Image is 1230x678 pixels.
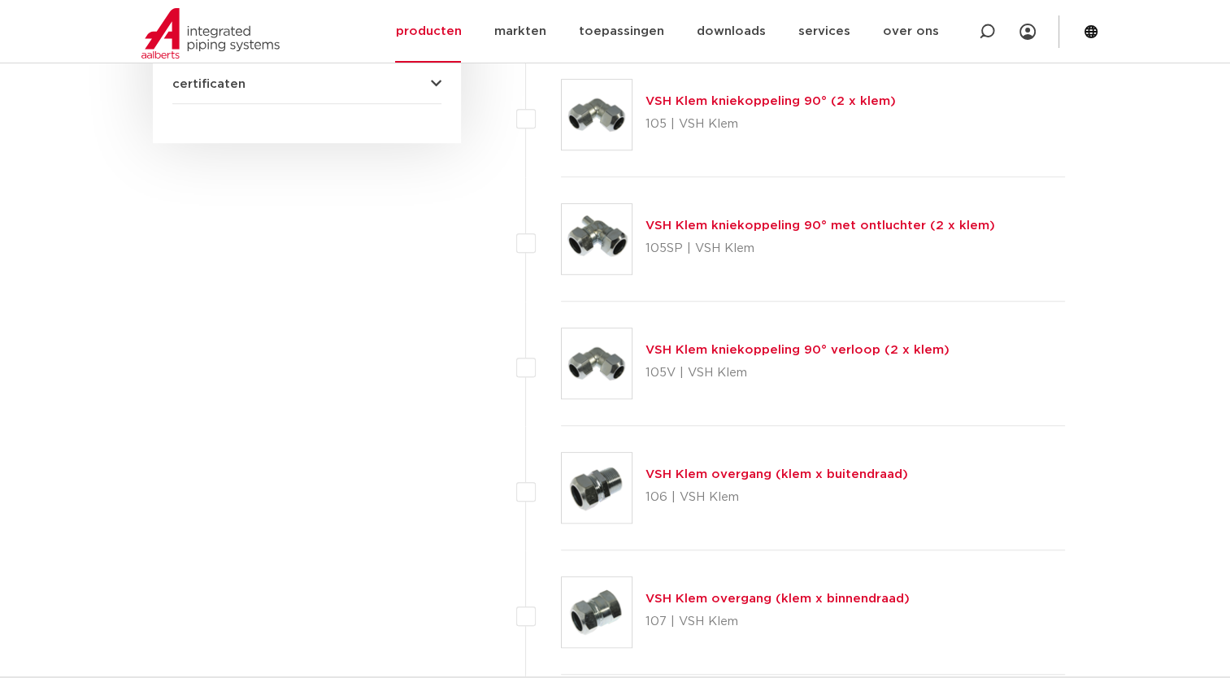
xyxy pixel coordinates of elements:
p: 107 | VSH Klem [645,609,910,635]
p: 105V | VSH Klem [645,360,950,386]
span: certificaten [172,78,246,90]
img: Thumbnail for VSH Klem kniekoppeling 90° met ontluchter (2 x klem) [562,204,632,274]
img: Thumbnail for VSH Klem overgang (klem x binnendraad) [562,577,632,647]
a: VSH Klem kniekoppeling 90° (2 x klem) [645,95,896,107]
a: VSH Klem kniekoppeling 90° met ontluchter (2 x klem) [645,219,995,232]
p: 105SP | VSH Klem [645,236,995,262]
a: VSH Klem overgang (klem x buitendraad) [645,468,908,480]
img: Thumbnail for VSH Klem kniekoppeling 90° verloop (2 x klem) [562,328,632,398]
p: 106 | VSH Klem [645,485,908,511]
a: VSH Klem overgang (klem x binnendraad) [645,593,910,605]
img: Thumbnail for VSH Klem overgang (klem x buitendraad) [562,453,632,523]
p: 105 | VSH Klem [645,111,896,137]
button: certificaten [172,78,441,90]
img: Thumbnail for VSH Klem kniekoppeling 90° (2 x klem) [562,80,632,150]
a: VSH Klem kniekoppeling 90° verloop (2 x klem) [645,344,950,356]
